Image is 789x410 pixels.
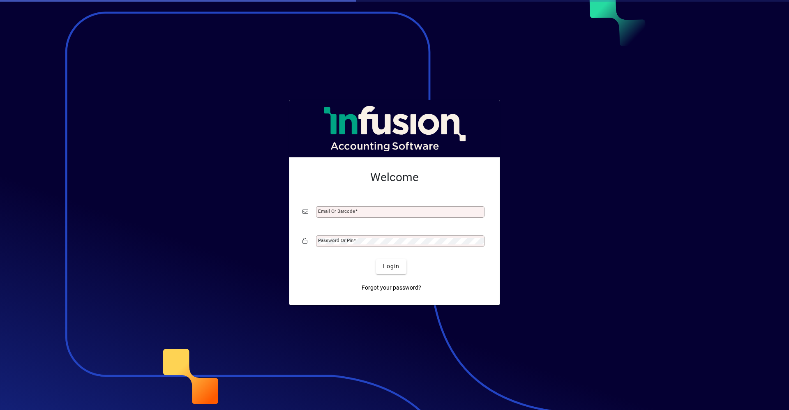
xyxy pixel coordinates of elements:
[376,259,406,274] button: Login
[383,262,399,271] span: Login
[358,281,424,295] a: Forgot your password?
[302,170,487,184] h2: Welcome
[318,208,355,214] mat-label: Email or Barcode
[362,283,421,292] span: Forgot your password?
[318,237,353,243] mat-label: Password or Pin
